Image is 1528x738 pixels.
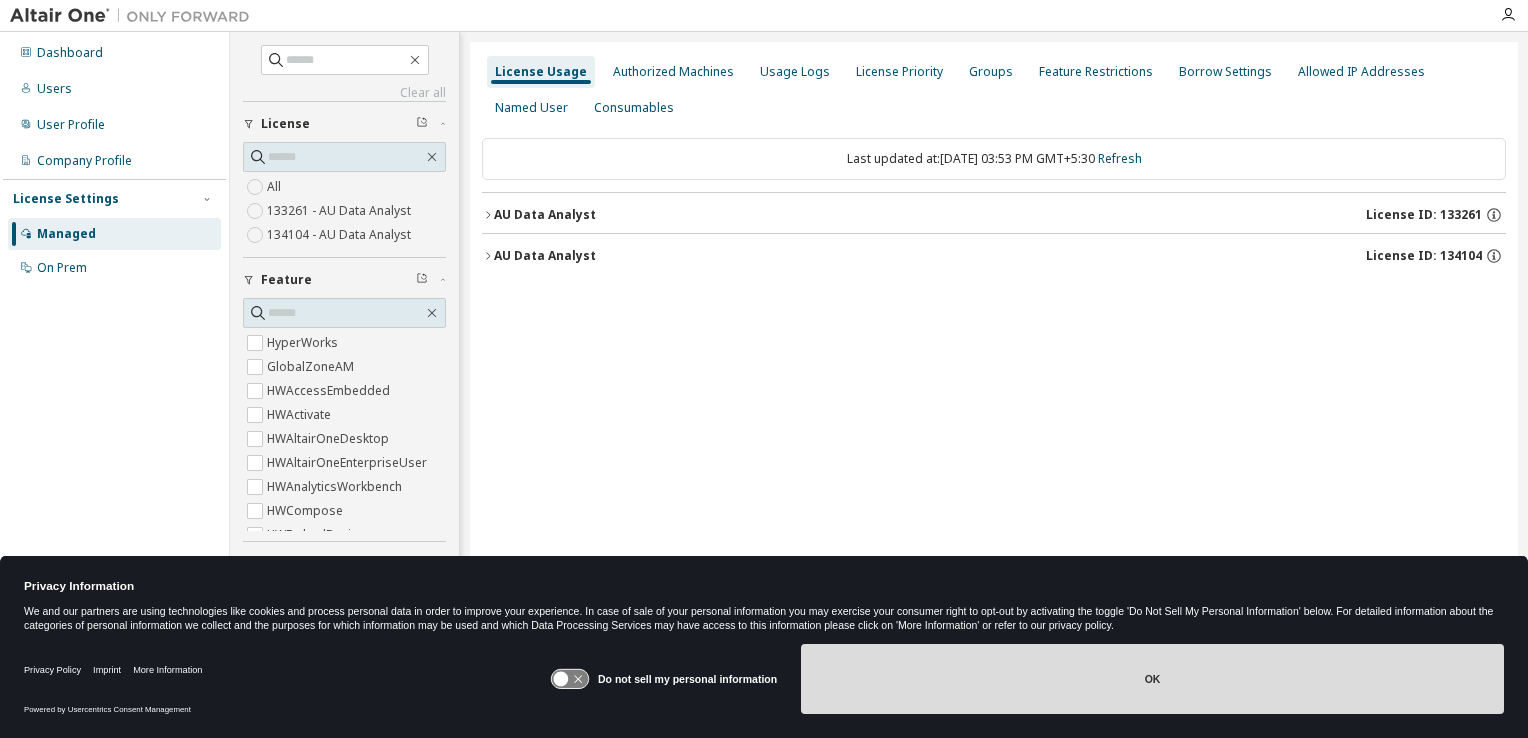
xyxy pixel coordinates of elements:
div: Dashboard [37,45,103,61]
span: License [261,116,310,132]
div: License Settings [13,191,119,207]
span: Clear filter [416,116,428,132]
label: 134104 - AU Data Analyst [267,223,415,247]
div: Authorized Machines [613,64,734,80]
label: HyperWorks [267,331,342,355]
div: Feature Restrictions [1039,64,1153,80]
label: GlobalZoneAM [267,355,358,379]
div: User Profile [37,117,105,133]
div: On Prem [37,260,87,276]
label: HWAccessEmbedded [267,379,394,403]
span: License ID: 133261 [1366,207,1482,223]
div: AU Data Analyst [494,207,596,223]
a: Refresh [1098,150,1142,167]
div: Groups [969,64,1013,80]
label: HWAltairOneEnterpriseUser [267,451,431,475]
button: License [243,102,446,146]
span: License ID: 134104 [1366,248,1482,264]
div: Consumables [594,100,674,116]
label: HWActivate [267,403,335,427]
button: Feature [243,258,446,302]
label: 133261 - AU Data Analyst [267,199,415,223]
label: All [267,175,285,199]
label: HWCompose [267,499,347,523]
label: HWAnalyticsWorkbench [267,475,406,499]
div: License Priority [856,64,943,80]
div: Company Profile [37,153,132,169]
span: Clear filter [416,272,428,288]
div: Allowed IP Addresses [1298,64,1425,80]
img: Altair One [10,6,260,26]
button: Only my usage [243,542,446,586]
div: Managed [37,226,96,242]
div: Named User [495,100,568,116]
div: Usage Logs [760,64,830,80]
div: Users [37,81,72,97]
button: AU Data AnalystLicense ID: 134104 [482,234,1506,278]
button: AU Data AnalystLicense ID: 133261 [482,193,1506,237]
span: Feature [261,272,312,288]
div: Borrow Settings [1179,64,1272,80]
div: License Usage [495,64,587,80]
div: Last updated at: [DATE] 03:53 PM GMT+5:30 [482,138,1506,180]
label: HWAltairOneDesktop [267,427,393,451]
div: AU Data Analyst [494,248,596,264]
a: Clear all [243,85,446,101]
label: HWEmbedBasic [267,523,361,547]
